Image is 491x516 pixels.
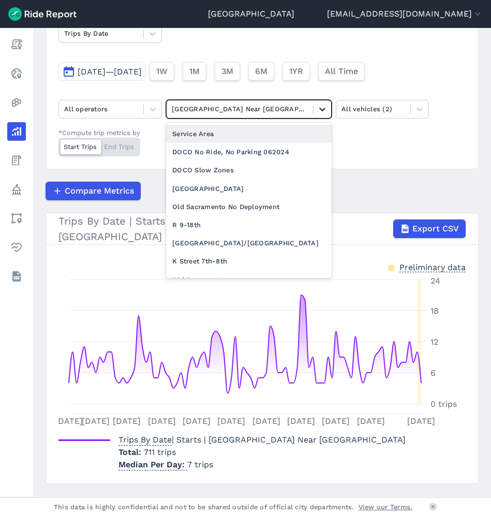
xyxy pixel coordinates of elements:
tspan: 18 [430,306,439,316]
a: Datasets [7,267,26,286]
span: Compare Metrics [65,185,134,197]
p: 7 trips [118,459,406,471]
span: 1W [156,65,168,78]
span: 1M [189,65,200,78]
span: 711 trips [144,447,176,457]
tspan: 24 [430,276,440,286]
img: Ride Report [8,7,77,21]
tspan: [DATE] [183,416,211,426]
tspan: 0 trips [430,399,457,409]
button: [EMAIL_ADDRESS][DOMAIN_NAME] [327,8,483,20]
button: 1M [183,62,206,81]
button: 1W [150,62,174,81]
a: [GEOGRAPHIC_DATA] [208,8,294,20]
div: Old Sacramento [166,271,332,289]
a: Heatmaps [7,93,26,112]
span: 3M [221,65,233,78]
span: All Time [325,65,358,78]
div: K Street 7th-8th [166,252,332,270]
a: Analyze [7,122,26,141]
tspan: [DATE] [252,416,280,426]
tspan: [DATE] [407,416,435,426]
button: 1YR [282,62,310,81]
tspan: [DATE] [357,416,385,426]
div: Trips By Date | Starts | [GEOGRAPHIC_DATA] Near [GEOGRAPHIC_DATA] [58,213,466,244]
button: [DATE]—[DATE] [58,62,145,81]
button: Compare Metrics [46,182,141,200]
div: [GEOGRAPHIC_DATA]/[GEOGRAPHIC_DATA] [166,234,332,252]
tspan: [DATE] [55,416,83,426]
a: Report [7,35,26,54]
tspan: [DATE] [287,416,315,426]
a: Fees [7,151,26,170]
button: All Time [318,62,365,81]
tspan: 12 [430,337,438,347]
div: Service Area [166,125,332,143]
tspan: [DATE] [217,416,245,426]
div: [GEOGRAPHIC_DATA] [166,180,332,198]
span: Median Per Day [118,456,187,470]
tspan: [DATE] [322,416,350,426]
tspan: [DATE] [82,416,110,426]
span: 6M [255,65,267,78]
a: Policy [7,180,26,199]
a: Health [7,238,26,257]
span: Export CSV [412,223,459,235]
tspan: 6 [430,368,436,378]
button: 3M [215,62,240,81]
tspan: [DATE] [148,416,176,426]
a: Areas [7,209,26,228]
span: Trips By Date [118,432,172,446]
div: Preliminary data [399,261,466,272]
a: View our Terms. [359,502,413,512]
div: DOCO No Ride, No Parking 062024 [166,143,332,161]
div: R 9-18th [166,216,332,234]
span: 1YR [289,65,303,78]
a: Realtime [7,64,26,83]
tspan: [DATE] [113,416,141,426]
div: DOCO Slow Zones [166,161,332,179]
span: Total [118,447,144,457]
div: *Compute trip metrics by [58,128,140,138]
button: Export CSV [393,219,466,238]
button: 6M [248,62,274,81]
div: Old Sacramento No Deployment [166,198,332,216]
span: | Starts | [GEOGRAPHIC_DATA] Near [GEOGRAPHIC_DATA] [118,435,406,445]
span: [DATE]—[DATE] [78,67,142,77]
